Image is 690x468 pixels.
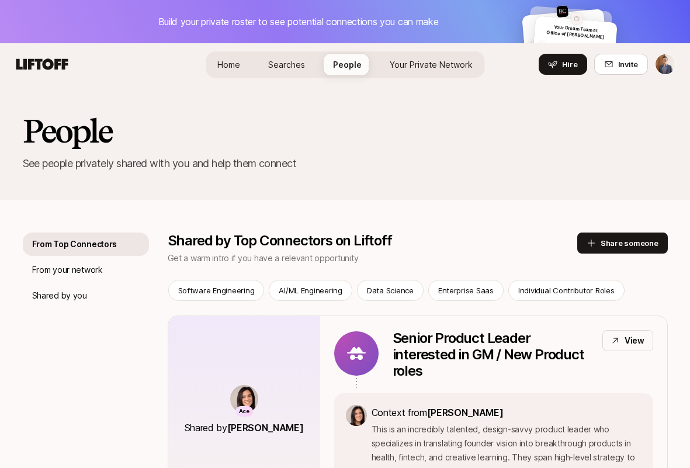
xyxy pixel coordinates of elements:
p: Build your private roster to see potential connections you can make [158,14,439,29]
h2: People [23,113,112,148]
span: Hire [562,58,578,70]
span: Invite [618,58,638,70]
p: Shared by Top Connectors on Liftoff [168,233,577,249]
img: 0013af41_7ec0_4c16_b91f_e81be2034567.jpg [556,5,568,18]
img: 71d7b91d_d7cb_43b4_a7ea_a9b2f2cc6e03.jpg [346,405,367,426]
span: Home [217,60,240,70]
p: Enterprise Saas [438,285,494,296]
p: Individual Contributor Roles [518,285,615,296]
p: From your network [32,263,103,277]
p: View [625,334,644,348]
p: Shared by [185,420,304,435]
span: Searches [268,60,305,70]
a: Searches [259,54,314,75]
button: Hire [539,54,587,75]
p: From Top Connectors [32,237,117,251]
p: Ace [239,407,250,417]
img: empty-company-logo.svg [571,12,583,25]
button: Share someone [577,233,668,254]
img: 71d7b91d_d7cb_43b4_a7ea_a9b2f2cc6e03.jpg [230,385,258,413]
a: People [324,54,371,75]
span: [PERSON_NAME] [427,407,504,418]
img: Alan Beard [656,54,675,74]
button: Alan Beard [655,54,676,75]
a: Your Private Network [380,54,482,75]
span: People [333,60,362,70]
span: [PERSON_NAME] [227,422,304,434]
p: See people privately shared with you and help them connect [23,155,668,172]
img: default-avatar.svg [527,39,538,49]
span: Your Dream Team at Office of [PERSON_NAME] [546,24,605,40]
p: Get a warm intro if you have a relevant opportunity [168,251,577,265]
p: Context from [372,405,642,420]
span: Your Private Network [390,60,473,70]
p: AI/ML Engineering [279,285,342,296]
p: Software Engineering [178,285,255,296]
p: Senior Product Leader interested in GM / New Product roles [393,330,593,379]
p: Data Science [367,285,414,296]
img: default-avatar.svg [536,40,547,50]
button: Invite [594,54,648,75]
a: Home [208,54,249,75]
p: Shared by you [32,289,87,303]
